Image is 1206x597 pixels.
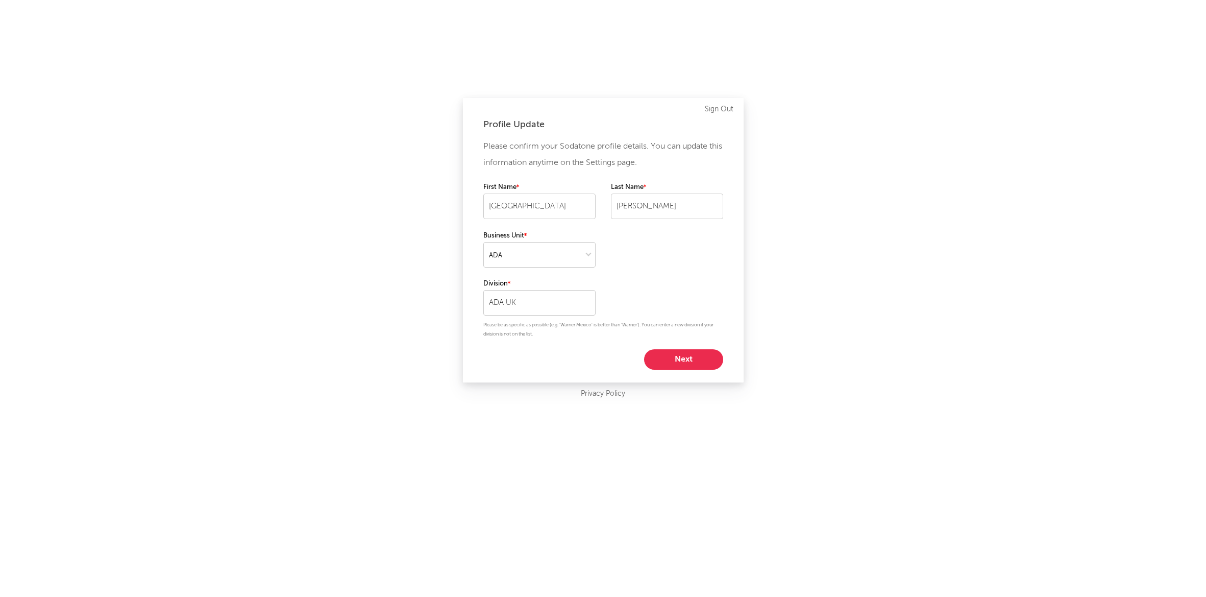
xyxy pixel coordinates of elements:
[483,230,596,242] label: Business Unit
[611,181,723,194] label: Last Name
[581,388,625,400] a: Privacy Policy
[483,138,723,171] p: Please confirm your Sodatone profile details. You can update this information anytime on the Sett...
[483,118,723,131] div: Profile Update
[705,103,733,115] a: Sign Out
[483,278,596,290] label: Division
[483,321,723,339] p: Please be as specific as possible (e.g. 'Warner Mexico' is better than 'Warner'). You can enter a...
[483,181,596,194] label: First Name
[611,194,723,219] input: Your last name
[483,194,596,219] input: Your first name
[483,290,596,316] input: Your division
[644,349,723,370] button: Next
